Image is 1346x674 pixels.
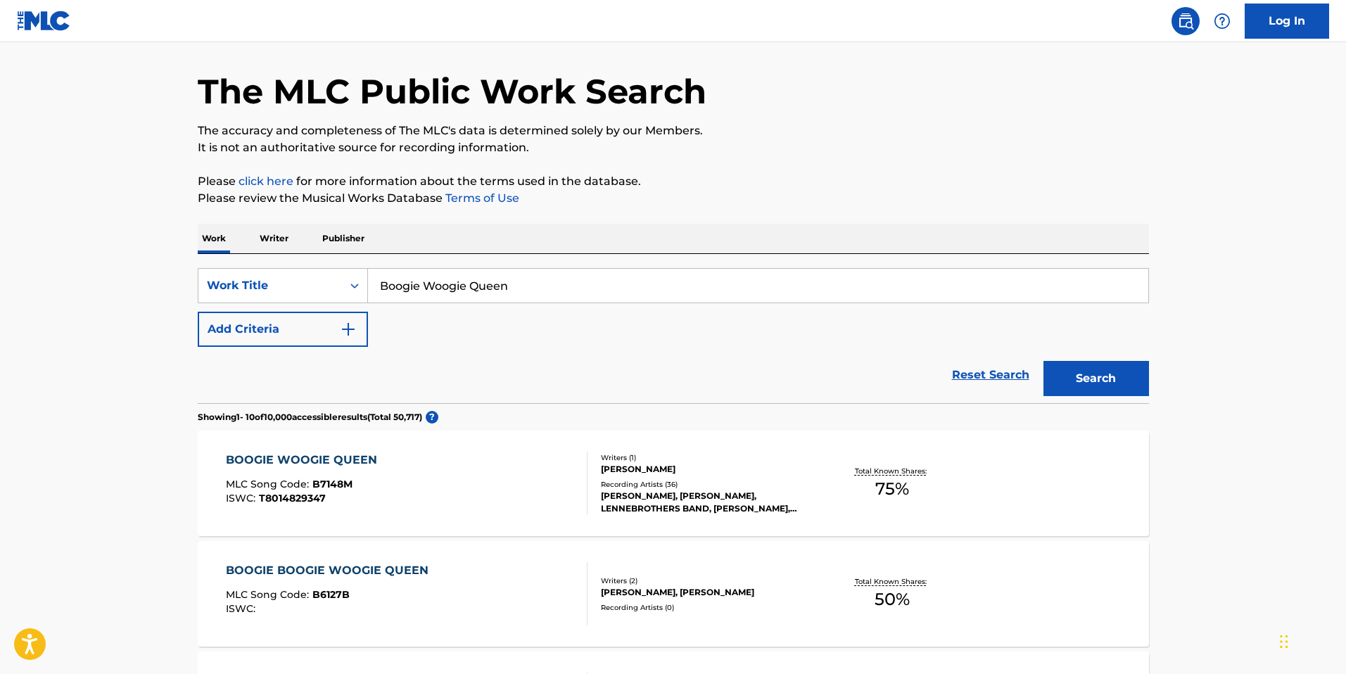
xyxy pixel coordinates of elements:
[1245,4,1329,39] a: Log In
[226,492,259,504] span: ISWC :
[259,492,326,504] span: T8014829347
[601,479,813,490] div: Recording Artists ( 36 )
[198,173,1149,190] p: Please for more information about the terms used in the database.
[198,431,1149,536] a: BOOGIE WOOGIE QUEENMLC Song Code:B7148MISWC:T8014829347Writers (1)[PERSON_NAME]Recording Artists ...
[601,463,813,476] div: [PERSON_NAME]
[312,588,350,601] span: B6127B
[426,411,438,424] span: ?
[875,587,910,612] span: 50 %
[198,411,422,424] p: Showing 1 - 10 of 10,000 accessible results (Total 50,717 )
[226,602,259,615] span: ISWC :
[601,490,813,515] div: [PERSON_NAME], [PERSON_NAME], LENNEBROTHERS BAND, [PERSON_NAME], [PERSON_NAME]
[226,452,384,469] div: BOOGIE WOOGIE QUEEN
[601,586,813,599] div: [PERSON_NAME], [PERSON_NAME]
[198,139,1149,156] p: It is not an authoritative source for recording information.
[226,478,312,490] span: MLC Song Code :
[312,478,353,490] span: B7148M
[198,70,706,113] h1: The MLC Public Work Search
[945,360,1036,390] a: Reset Search
[601,452,813,463] div: Writers ( 1 )
[207,277,334,294] div: Work Title
[198,268,1149,403] form: Search Form
[1214,13,1231,30] img: help
[340,321,357,338] img: 9d2ae6d4665cec9f34b9.svg
[601,576,813,586] div: Writers ( 2 )
[198,224,230,253] p: Work
[226,588,312,601] span: MLC Song Code :
[1172,7,1200,35] a: Public Search
[875,476,909,502] span: 75 %
[318,224,369,253] p: Publisher
[226,562,436,579] div: BOOGIE BOOGIE WOOGIE QUEEN
[1208,7,1236,35] div: Help
[17,11,71,31] img: MLC Logo
[1280,621,1288,663] div: Drag
[198,312,368,347] button: Add Criteria
[443,191,519,205] a: Terms of Use
[255,224,293,253] p: Writer
[198,122,1149,139] p: The accuracy and completeness of The MLC's data is determined solely by our Members.
[1276,606,1346,674] iframe: Chat Widget
[1177,13,1194,30] img: search
[855,466,930,476] p: Total Known Shares:
[198,190,1149,207] p: Please review the Musical Works Database
[601,602,813,613] div: Recording Artists ( 0 )
[198,541,1149,647] a: BOOGIE BOOGIE WOOGIE QUEENMLC Song Code:B6127BISWC:Writers (2)[PERSON_NAME], [PERSON_NAME]Recordi...
[855,576,930,587] p: Total Known Shares:
[1043,361,1149,396] button: Search
[239,174,293,188] a: click here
